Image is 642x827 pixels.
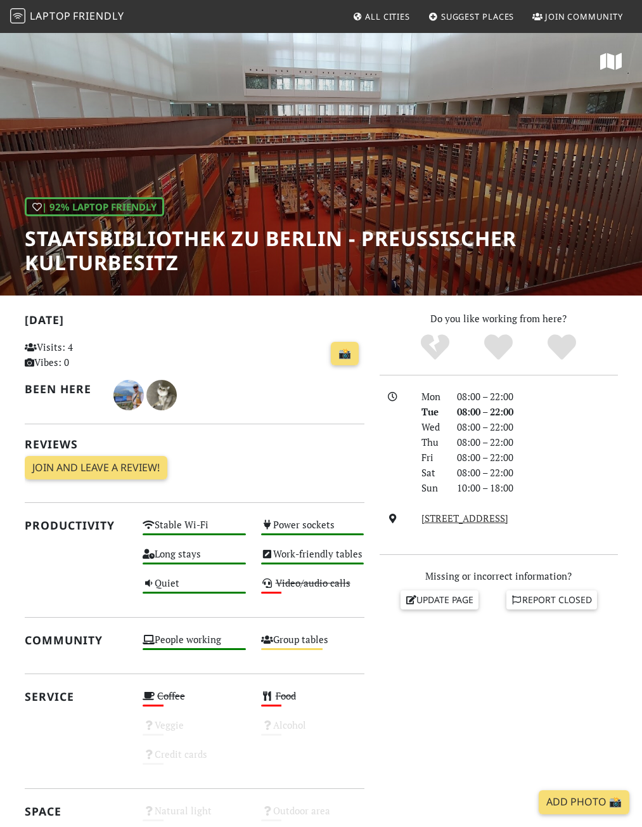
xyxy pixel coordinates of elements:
div: 08:00 – 22:00 [449,419,626,434]
h2: Community [25,634,128,647]
h2: Space [25,805,128,818]
p: Do you like working from here? [380,311,618,326]
div: People working [135,631,254,660]
span: Join Community [545,11,623,22]
h2: Productivity [25,519,128,532]
span: Suggest Places [441,11,515,22]
a: [STREET_ADDRESS] [421,512,508,524]
p: Missing or incorrect information? [380,568,618,583]
div: Credit cards [135,746,254,775]
div: Veggie [135,717,254,746]
h2: [DATE] [25,313,364,332]
div: | 92% Laptop Friendly [25,197,164,216]
s: Coffee [157,689,185,702]
h2: Service [25,690,128,703]
h2: Reviews [25,438,364,451]
div: Alcohol [254,717,372,746]
a: Update page [401,590,479,609]
span: Teng T [146,387,177,400]
a: Join Community [527,5,628,28]
a: Add Photo 📸 [539,790,629,814]
div: Mon [414,389,449,404]
s: Food [276,689,296,702]
div: Sat [414,465,449,480]
div: Definitely! [530,333,594,361]
div: Quiet [135,575,254,604]
div: 08:00 – 22:00 [449,389,626,404]
a: Suggest Places [423,5,520,28]
s: Video/audio calls [276,576,350,589]
span: Friendly [73,9,124,23]
div: Long stays [135,545,254,575]
div: 08:00 – 22:00 [449,465,626,480]
div: Power sockets [254,516,372,545]
div: Group tables [254,631,372,660]
div: Fri [414,450,449,465]
h2: Been here [25,382,98,396]
span: Laptop [30,9,71,23]
a: All Cities [347,5,415,28]
p: Visits: 4 Vibes: 0 [25,339,128,370]
img: 5810-tom.jpg [113,380,144,410]
img: 5523-teng.jpg [146,380,177,410]
span: Tom T [113,387,146,400]
div: Yes [467,333,530,361]
div: Sun [414,480,449,495]
div: No [404,333,467,361]
div: 08:00 – 22:00 [449,450,626,465]
div: 08:00 – 22:00 [449,404,626,419]
div: Wed [414,419,449,434]
div: Work-friendly tables [254,545,372,575]
div: Stable Wi-Fi [135,516,254,545]
div: 08:00 – 22:00 [449,434,626,450]
div: 10:00 – 18:00 [449,480,626,495]
span: All Cities [365,11,410,22]
a: LaptopFriendly LaptopFriendly [10,6,124,28]
a: Report closed [506,590,598,609]
a: 📸 [331,342,359,366]
img: LaptopFriendly [10,8,25,23]
div: Tue [414,404,449,419]
div: Thu [414,434,449,450]
a: Join and leave a review! [25,456,167,480]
